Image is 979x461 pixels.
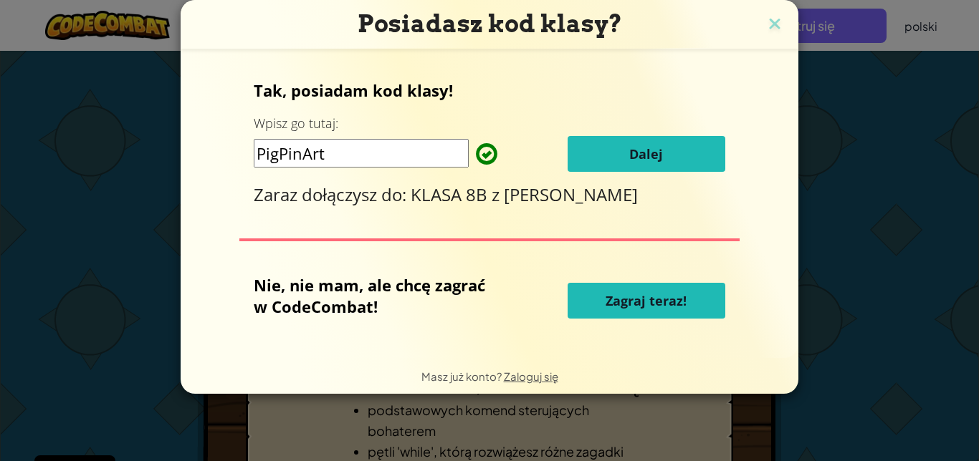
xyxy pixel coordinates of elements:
span: Masz już konto? [421,369,504,383]
span: KLASA 8B [411,183,492,206]
p: Nie, nie mam, ale chcę zagrać w CodeCombat! [254,274,496,317]
span: Zaraz dołączysz do: [254,183,411,206]
span: Posiadasz kod klasy? [358,9,622,38]
button: Dalej [568,136,725,172]
span: z [492,183,504,206]
span: Zagraj teraz! [606,292,687,309]
span: Dalej [629,145,663,162]
p: Tak, posiadam kod klasy! [254,79,725,101]
a: Zaloguj się [504,369,558,383]
label: Wpisz go tutaj: [254,115,338,132]
img: close icon [765,14,784,36]
span: [PERSON_NAME] [504,183,638,206]
button: Zagraj teraz! [568,283,725,319]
